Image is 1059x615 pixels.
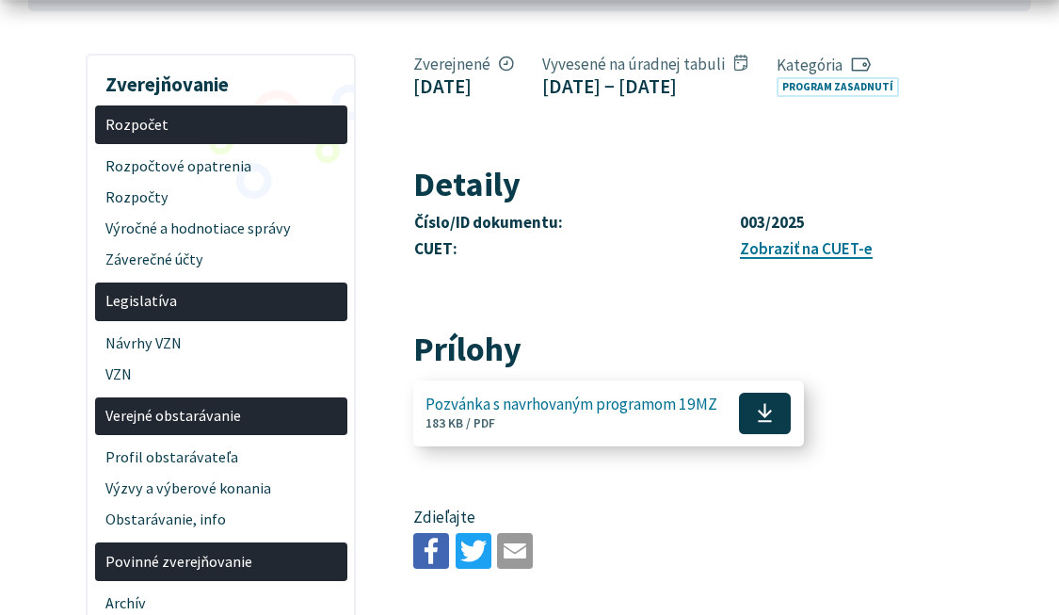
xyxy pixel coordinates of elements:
[95,397,347,436] a: Verejné obstarávanie
[105,109,336,140] span: Rozpočet
[105,286,336,317] span: Legislatíva
[542,74,747,98] figcaption: [DATE] − [DATE]
[105,505,336,536] span: Obstarávanie, info
[425,396,717,413] span: Pozvánka s navrhovaným programom 19MZ
[95,283,347,321] a: Legislatíva
[413,236,739,263] th: CUET:
[95,542,347,581] a: Povinné zverejňovanie
[95,183,347,214] a: Rozpočty
[413,210,739,236] th: Číslo/ID dokumentu:
[95,244,347,275] a: Záverečné účty
[95,105,347,144] a: Rozpočet
[542,54,747,74] span: Vyvesené na úradnej tabuli
[777,55,907,75] span: Kategória
[95,474,347,505] a: Výzvy a výberové konania
[425,415,495,431] span: 183 KB / PDF
[413,331,1031,368] h2: Prílohy
[95,505,347,536] a: Obstarávanie, info
[740,212,805,233] strong: 003/2025
[95,214,347,245] a: Výročné a hodnotiace správy
[740,238,873,259] a: Zobraziť na CUET-e
[105,546,336,577] span: Povinné zverejňovanie
[105,214,336,245] span: Výročné a hodnotiace správy
[777,77,899,97] a: Program zasadnutí
[413,74,514,98] figcaption: [DATE]
[95,328,347,359] a: Návrhy VZN
[95,152,347,183] a: Rozpočtové opatrenia
[105,183,336,214] span: Rozpočty
[456,533,491,569] img: Zdieľať na Twitteri
[105,443,336,474] span: Profil obstarávateľa
[105,152,336,183] span: Rozpočtové opatrenia
[413,380,804,446] a: Pozvánka s navrhovaným programom 19MZ 183 KB / PDF
[95,443,347,474] a: Profil obstarávateľa
[413,54,514,74] span: Zverejnené
[105,474,336,505] span: Výzvy a výberové konania
[413,166,1031,203] h2: Detaily
[95,59,347,99] h3: Zverejňovanie
[413,533,449,569] img: Zdieľať na Facebooku
[105,328,336,359] span: Návrhy VZN
[105,400,336,431] span: Verejné obstarávanie
[95,359,347,390] a: VZN
[105,244,336,275] span: Záverečné účty
[497,533,533,569] img: Zdieľať e-mailom
[413,506,1031,530] p: Zdieľajte
[105,359,336,390] span: VZN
